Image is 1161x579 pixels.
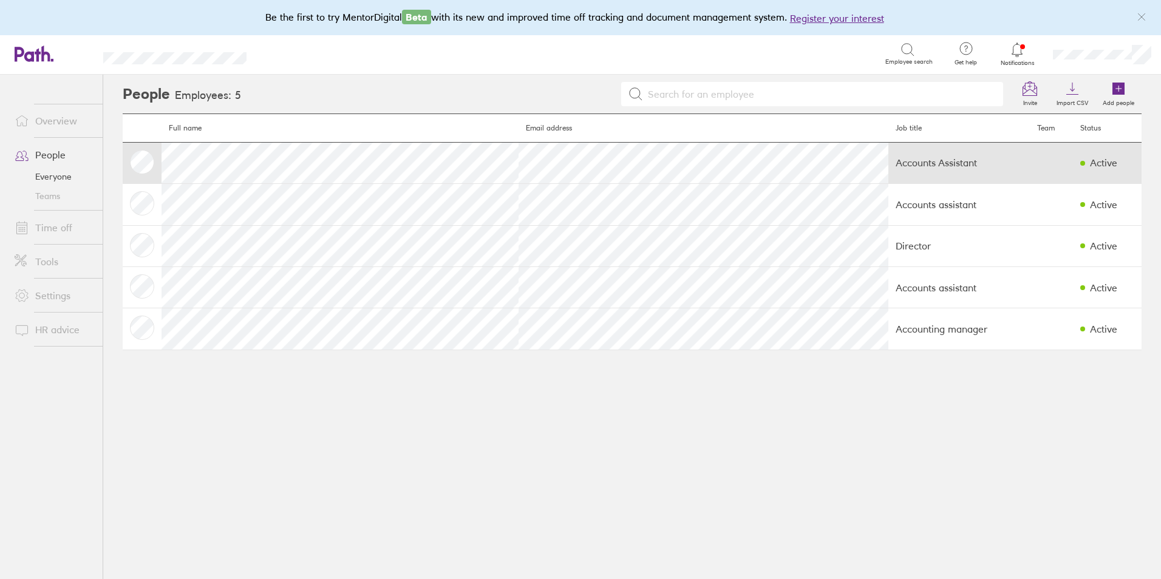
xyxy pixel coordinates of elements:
a: Add people [1095,75,1142,113]
td: Accounts assistant [888,184,1030,225]
a: Settings [5,283,103,308]
th: Team [1030,114,1073,143]
a: Overview [5,109,103,133]
div: Search [279,48,310,59]
div: Active [1090,157,1117,168]
div: Active [1090,282,1117,293]
div: Active [1090,199,1117,210]
a: People [5,143,103,167]
a: Teams [5,186,103,206]
th: Email address [519,114,889,143]
button: Register your interest [790,11,884,25]
h2: People [123,75,170,113]
div: Be the first to try MentorDigital with its new and improved time off tracking and document manage... [265,10,896,25]
h3: Employees: 5 [175,89,241,102]
span: Notifications [998,59,1037,67]
td: Director [888,225,1030,266]
span: Get help [946,59,986,66]
a: Time off [5,215,103,240]
a: Everyone [5,167,103,186]
label: Add people [1095,96,1142,107]
div: Active [1090,323,1117,334]
div: Active [1090,240,1117,251]
td: Accounting manager [888,308,1030,350]
td: Accounts Assistant [888,142,1030,183]
a: Invite [1010,75,1049,113]
a: Tools [5,249,103,274]
label: Import CSV [1049,96,1095,107]
td: Accounts assistant [888,267,1030,308]
th: Job title [888,114,1030,143]
th: Status [1073,114,1142,143]
label: Invite [1016,96,1044,107]
span: Employee search [885,58,933,66]
a: Import CSV [1049,75,1095,113]
th: Full name [162,114,519,143]
a: HR advice [5,317,103,342]
input: Search for an employee [643,83,996,106]
span: Beta [402,10,431,24]
a: Notifications [998,41,1037,67]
